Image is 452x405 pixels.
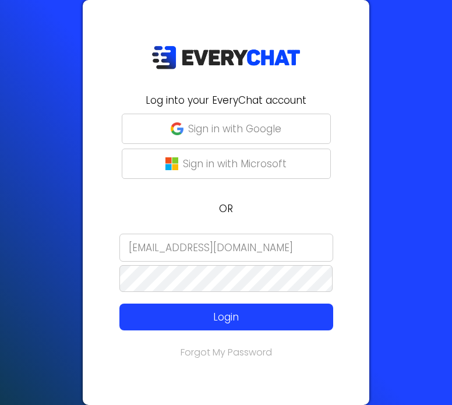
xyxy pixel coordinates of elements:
[171,122,183,135] img: google-g.png
[90,201,362,216] p: OR
[151,45,301,69] img: EveryChat_logo_dark.png
[181,346,272,359] a: Forgot My Password
[165,157,178,170] img: microsoft-logo.png
[90,93,362,108] h2: Log into your EveryChat account
[122,149,331,179] button: Sign in with Microsoft
[119,304,333,330] button: Login
[141,309,312,325] p: Login
[119,234,333,262] input: Email
[183,156,287,171] p: Sign in with Microsoft
[188,121,281,136] p: Sign in with Google
[122,114,331,144] button: Sign in with Google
